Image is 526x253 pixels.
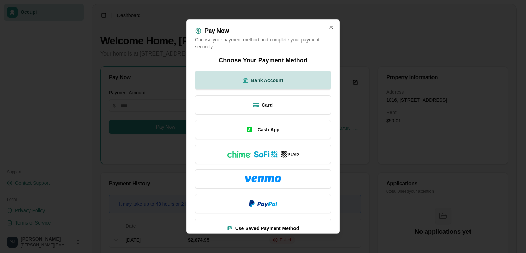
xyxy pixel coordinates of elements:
[195,120,331,139] button: Cash App
[195,36,331,50] p: Choose your payment method and complete your payment securely.
[251,77,283,84] span: Bank Account
[258,126,280,133] span: Cash App
[227,151,251,158] img: Chime logo
[218,56,307,65] h2: Choose Your Payment Method
[195,71,331,90] button: Bank Account
[281,151,299,158] img: Plaid logo
[245,176,281,182] img: Venmo logo
[262,101,273,108] span: Card
[249,200,277,207] img: PayPal logo
[254,151,278,158] img: SoFi logo
[204,28,229,34] h2: Pay Now
[235,225,299,232] span: Use Saved Payment Method
[195,219,331,238] button: Use Saved Payment Method
[195,95,331,115] button: Card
